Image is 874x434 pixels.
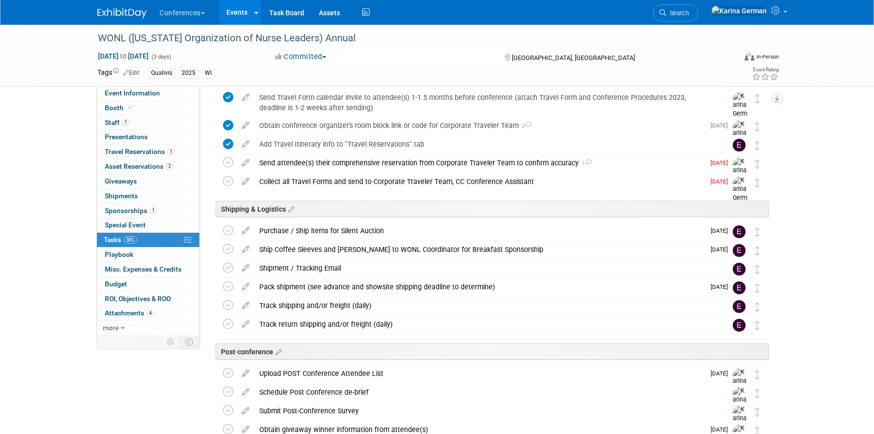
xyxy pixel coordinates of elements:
div: Collect all Travel Forms and send to Corporate Traveler Team, CC Conference Assistant [254,173,705,190]
a: edit [237,158,254,167]
td: Personalize Event Tab Strip [162,336,180,348]
i: Move task [755,141,760,150]
div: Event Format [678,51,779,66]
a: Tasks38% [97,233,199,247]
img: Karina German [711,5,767,16]
span: Playbook [105,250,133,258]
button: Committed [272,52,330,62]
div: WONL ([US_STATE] Organization of Nurse Leaders) Annual [94,30,721,47]
span: [DATE] [711,122,733,129]
img: Erin Anderson [733,319,746,332]
span: Tasks [104,236,137,244]
a: Event Information [97,86,199,100]
a: edit [237,226,254,235]
span: [DATE] [711,159,733,166]
div: Event Rating [752,67,779,72]
img: ExhibitDay [97,8,147,18]
a: Edit [123,69,139,76]
a: edit [237,388,254,397]
div: Pack shipment (see advance and showsite shipping deadline to determine) [254,279,705,295]
span: 4 [147,310,154,317]
span: Attachments [105,309,154,317]
span: [DATE] [711,283,733,290]
div: Track shipping and/or freight (daily) [254,297,713,314]
div: Send attendee(s) their comprehensive reservation from Corporate Traveler Team to confirm accuracy [254,155,705,171]
a: Search [653,4,698,22]
span: Misc. Expenses & Credits [105,265,182,273]
span: 2 [166,162,173,170]
a: edit [237,406,254,415]
a: edit [237,425,254,434]
div: Track return shipping and/or freight (daily) [254,316,713,333]
div: Shipment / Tracking Email [254,260,713,277]
a: Giveaways [97,174,199,188]
i: Move task [755,178,760,187]
a: Edit sections [286,204,294,214]
img: Karina German [733,92,748,127]
span: Search [666,9,689,17]
i: Move task [755,302,760,311]
div: WI [202,68,215,78]
span: [DATE] [711,178,733,185]
a: Attachments4 [97,306,199,320]
a: Staff1 [97,116,199,130]
img: Erin Anderson [733,225,746,238]
span: 1 [122,119,129,126]
span: Special Event [105,221,146,229]
img: Erin Anderson [733,139,746,152]
img: Erin Anderson [733,281,746,294]
span: 1 [167,148,175,155]
span: (3 days) [151,54,171,60]
i: Move task [755,389,760,398]
a: edit [237,140,254,149]
div: Schedule Post Conference de-brief [254,384,713,401]
span: 38% [124,236,137,244]
span: 2 [519,123,531,129]
span: [DATE] [711,227,733,234]
span: Staff [105,119,129,126]
div: In-Person [756,53,779,61]
a: ROI, Objectives & ROO [97,292,199,306]
div: 2025 [179,68,198,78]
i: Booth reservation complete [128,105,133,110]
a: edit [237,121,254,130]
div: Post-conference [216,343,769,360]
img: Erin Anderson [733,300,746,313]
span: Shipments [105,192,138,200]
span: Asset Reservations [105,162,173,170]
span: 1 [579,160,592,167]
span: Giveaways [105,177,137,185]
a: edit [237,264,254,273]
img: Karina German [733,387,748,422]
i: Move task [755,407,760,417]
div: Send Travel Form calendar invite to attendee(s) 1-1.5 months before conference (attach Travel For... [254,89,713,116]
span: Travel Reservations [105,148,175,155]
i: Move task [755,246,760,255]
a: Playbook [97,248,199,262]
span: Booth [105,104,135,112]
i: Move task [755,321,760,330]
div: Submit Post-Conference Survey [254,403,713,419]
td: Toggle Event Tabs [180,336,200,348]
span: Event Information [105,89,160,97]
img: Karina German [733,157,748,192]
i: Move task [755,227,760,237]
i: Move task [755,94,760,103]
a: Misc. Expenses & Credits [97,262,199,277]
span: ROI, Objectives & ROO [105,295,171,303]
a: Booth [97,101,199,115]
img: Karina German [733,368,748,403]
i: Move task [755,265,760,274]
span: [DATE] [711,370,733,377]
span: Budget [105,280,127,288]
a: Presentations [97,130,199,144]
a: Budget [97,277,199,291]
a: Sponsorships1 [97,204,199,218]
div: Qualivis [148,68,175,78]
div: Add Travel Itinerary info to "Travel Reservations" tab [254,136,713,153]
a: Edit sections [273,346,281,356]
img: Karina German [733,120,748,155]
div: Ship Coffee Sleeves and [PERSON_NAME] to WONL Coordinator for Breakfast Sponsorship [254,241,705,258]
img: Erin Anderson [733,263,746,276]
img: Erin Anderson [733,244,746,257]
